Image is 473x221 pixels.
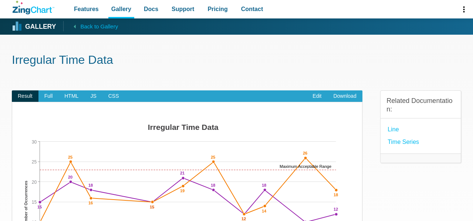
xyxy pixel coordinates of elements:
a: Gallery [13,21,56,32]
a: time series [388,137,419,147]
a: Line [388,124,399,134]
span: CSS [102,90,125,102]
a: Download [327,90,362,102]
span: Contact [241,4,263,14]
a: Back to Gallery [63,21,118,31]
span: Support [172,4,194,14]
h3: Related Documentation: [386,97,455,114]
span: Docs [144,4,158,14]
span: Result [12,90,38,102]
span: HTML [58,90,84,102]
span: Back to Gallery [80,22,118,31]
span: JS [84,90,102,102]
h1: Irregular Time Data [12,52,461,69]
a: ZingChart Logo. Click to return to the homepage [13,1,54,14]
span: Pricing [207,4,227,14]
a: Edit [307,90,327,102]
strong: Gallery [25,24,56,30]
span: Full [38,90,59,102]
span: Gallery [111,4,131,14]
span: Features [74,4,99,14]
